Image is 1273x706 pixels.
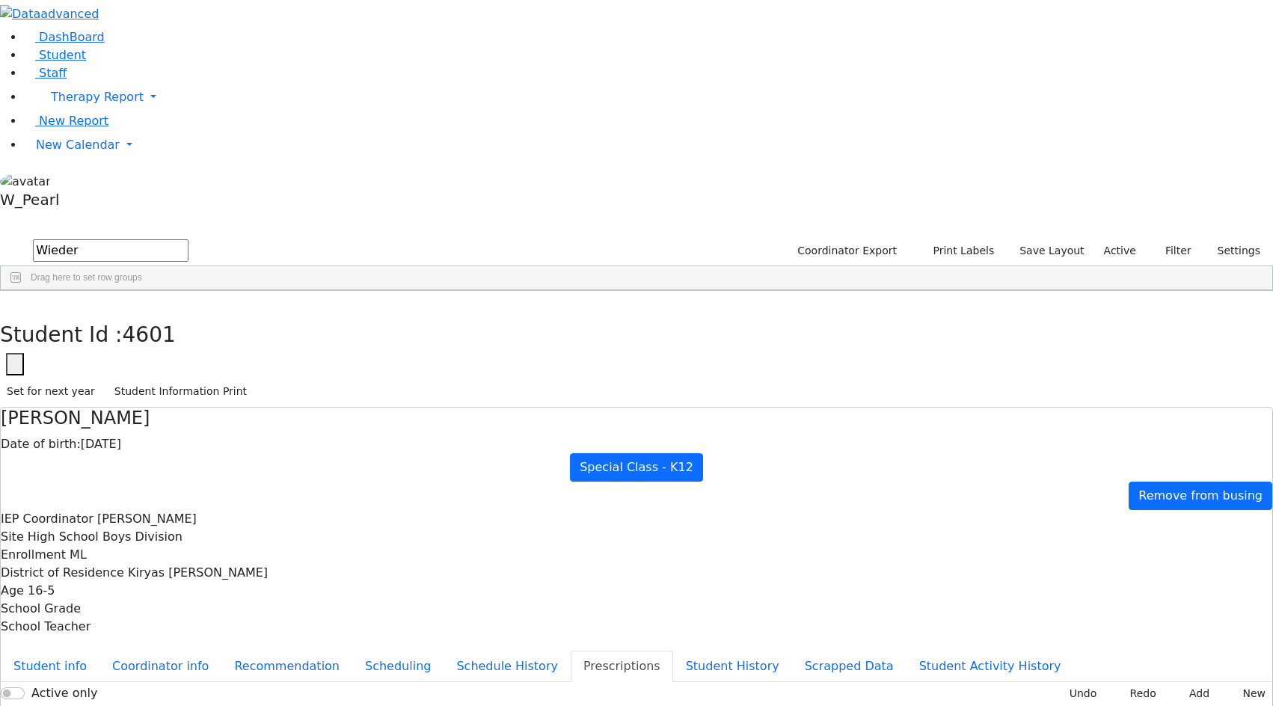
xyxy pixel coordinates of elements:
a: New Calendar [24,130,1273,160]
button: Add [1173,682,1216,705]
label: Active only [31,684,97,702]
span: 4601 [123,322,176,347]
span: New Calendar [36,138,120,152]
button: Coordinator info [99,651,221,682]
button: Coordinator Export [788,239,904,263]
button: Redo [1113,682,1162,705]
a: New Report [24,114,108,128]
h4: [PERSON_NAME] [1,408,1272,429]
span: Therapy Report [51,90,144,104]
label: Active [1097,239,1143,263]
span: 16-5 [28,583,55,598]
label: District of Residence [1,564,124,582]
a: Staff [24,66,67,80]
label: Enrollment [1,546,66,564]
button: Undo [1052,682,1103,705]
span: [PERSON_NAME] [97,512,197,526]
button: Filter [1146,239,1198,263]
label: School Grade [1,600,81,618]
a: Student [24,48,86,62]
button: Student Information Print [108,380,254,403]
span: Remove from busing [1138,488,1263,503]
button: Print Labels [915,239,1001,263]
span: Student [39,48,86,62]
span: ML [70,547,87,562]
button: Prescriptions [571,651,673,682]
span: Kiryas [PERSON_NAME] [128,565,268,580]
label: School Teacher [1,618,91,636]
button: Student History [673,651,792,682]
button: Settings [1198,239,1267,263]
button: Scrapped Data [792,651,907,682]
label: IEP Coordinator [1,510,93,528]
a: Therapy Report [24,82,1273,112]
button: Scheduling [352,651,444,682]
span: DashBoard [39,30,105,44]
label: Site [1,528,24,546]
button: Recommendation [221,651,352,682]
a: Special Class - K12 [570,453,703,482]
input: Search [33,239,188,262]
button: New [1226,682,1272,705]
button: Student Activity History [907,651,1074,682]
button: Student info [1,651,99,682]
span: Drag here to set row groups [31,272,142,283]
label: Date of birth: [1,435,81,453]
button: Save Layout [1013,239,1091,263]
span: Staff [39,66,67,80]
span: New Report [39,114,108,128]
a: DashBoard [24,30,105,44]
div: [DATE] [1,435,1272,453]
label: Age [1,582,24,600]
button: Schedule History [444,651,571,682]
span: High School Boys Division [28,529,182,544]
a: Remove from busing [1129,482,1272,510]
